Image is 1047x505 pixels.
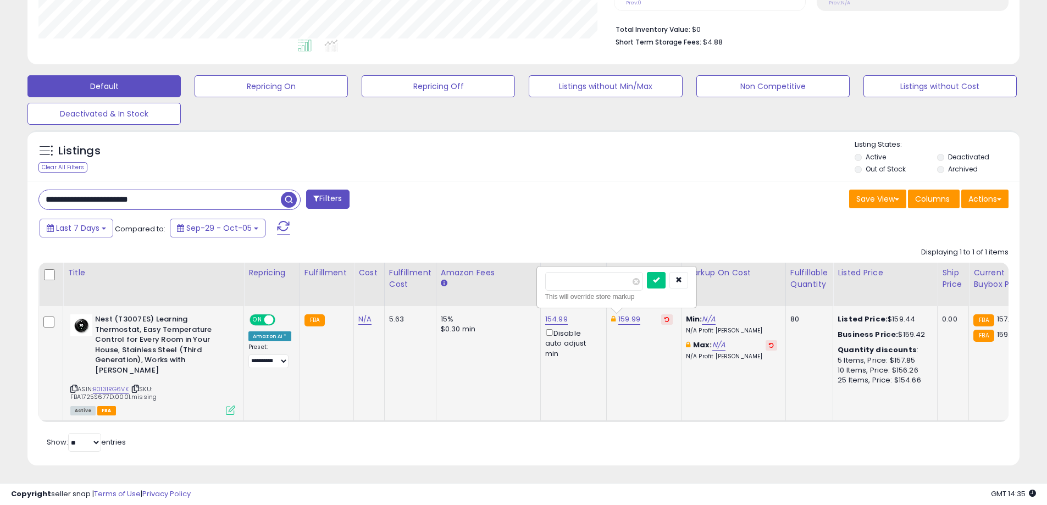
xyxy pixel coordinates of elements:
a: 154.99 [545,314,568,325]
p: N/A Profit [PERSON_NAME] [686,327,777,335]
a: Terms of Use [94,489,141,499]
div: Cost [358,267,380,279]
div: 5.63 [389,314,428,324]
b: Short Term Storage Fees: [616,37,701,47]
p: Listing States: [855,140,1020,150]
span: 157.99 [997,314,1018,324]
button: Listings without Min/Max [529,75,682,97]
span: $4.88 [703,37,723,47]
div: 0.00 [942,314,960,324]
div: Listed Price [838,267,933,279]
div: ASIN: [70,314,235,414]
small: FBA [973,330,994,342]
button: Repricing Off [362,75,515,97]
div: seller snap | | [11,489,191,500]
button: Listings without Cost [863,75,1017,97]
div: Clear All Filters [38,162,87,173]
span: All listings currently available for purchase on Amazon [70,406,96,415]
span: FBA [97,406,116,415]
small: FBA [973,314,994,326]
a: 159.99 [618,314,640,325]
div: $159.42 [838,330,929,340]
div: This will override store markup [545,291,688,302]
div: Title [68,267,239,279]
label: Active [866,152,886,162]
span: Show: entries [47,437,126,447]
b: Nest (T3007ES) Learning Thermostat, Easy Temperature Control for Every Room in Your House, Stainl... [95,314,229,378]
span: | SKU: FBA1725S677D.0001.missing [70,385,157,401]
b: Quantity discounts [838,345,917,355]
div: Markup on Cost [686,267,781,279]
span: Sep-29 - Oct-05 [186,223,252,234]
div: 15% [441,314,532,324]
button: Repricing On [195,75,348,97]
b: Max: [693,340,712,350]
a: B0131RG6VK [93,385,129,394]
a: N/A [702,314,715,325]
span: OFF [274,315,291,325]
p: N/A Profit [PERSON_NAME] [686,353,777,360]
label: Out of Stock [866,164,906,174]
button: Last 7 Days [40,219,113,237]
div: Fulfillment Cost [389,267,431,290]
button: Deactivated & In Stock [27,103,181,125]
a: N/A [712,340,725,351]
div: 5 Items, Price: $157.85 [838,356,929,365]
div: Amazon Fees [441,267,536,279]
th: The percentage added to the cost of goods (COGS) that forms the calculator for Min & Max prices. [681,263,785,306]
a: Privacy Policy [142,489,191,499]
b: Listed Price: [838,314,888,324]
span: Columns [915,193,950,204]
div: Displaying 1 to 1 of 1 items [921,247,1009,258]
div: Current Buybox Price [973,267,1030,290]
span: 2025-10-13 14:35 GMT [991,489,1036,499]
div: Disable auto adjust min [545,327,598,359]
div: Fulfillable Quantity [790,267,828,290]
button: Non Competitive [696,75,850,97]
div: Repricing [248,267,295,279]
div: : [838,345,929,355]
div: $159.44 [838,314,929,324]
button: Filters [306,190,349,209]
button: Actions [961,190,1009,208]
b: Min: [686,314,702,324]
img: 31xvozI2-8L._SL40_.jpg [70,314,92,336]
small: Amazon Fees. [441,279,447,288]
span: Last 7 Days [56,223,99,234]
button: Sep-29 - Oct-05 [170,219,265,237]
div: 25 Items, Price: $154.66 [838,375,929,385]
div: Preset: [248,343,291,368]
li: $0 [616,22,1000,35]
label: Archived [948,164,978,174]
b: Total Inventory Value: [616,25,690,34]
button: Default [27,75,181,97]
div: Ship Price [942,267,964,290]
div: 80 [790,314,824,324]
strong: Copyright [11,489,51,499]
button: Columns [908,190,960,208]
span: Compared to: [115,224,165,234]
button: Save View [849,190,906,208]
div: 10 Items, Price: $156.26 [838,365,929,375]
div: $0.30 min [441,324,532,334]
span: ON [251,315,264,325]
b: Business Price: [838,329,898,340]
span: 159.44 [997,329,1020,340]
div: Amazon AI * [248,331,291,341]
label: Deactivated [948,152,989,162]
small: FBA [304,314,325,326]
a: N/A [358,314,372,325]
h5: Listings [58,143,101,159]
div: Fulfillment [304,267,349,279]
